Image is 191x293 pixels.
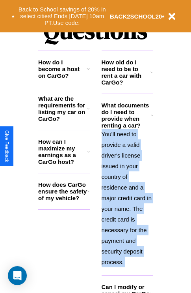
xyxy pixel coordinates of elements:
h3: What documents do I need to provide when renting a car? [102,102,151,129]
div: Give Feedback [4,130,9,162]
b: BACK2SCHOOL20 [110,13,162,20]
h3: How does CarGo ensure the safety of my vehicle? [38,181,87,201]
p: You'll need to provide a valid driver's license issued in your country of residence and a major c... [102,129,153,267]
h3: How do I become a host on CarGo? [38,59,87,79]
h3: What are the requirements for listing my car on CarGo? [38,95,87,122]
div: Open Intercom Messenger [8,266,27,285]
button: Back to School savings of 20% in select cities! Ends [DATE] 10am PT.Use code: [15,4,110,28]
h3: How old do I need to be to rent a car with CarGo? [102,59,151,86]
h3: How can I maximize my earnings as a CarGo host? [38,138,87,165]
